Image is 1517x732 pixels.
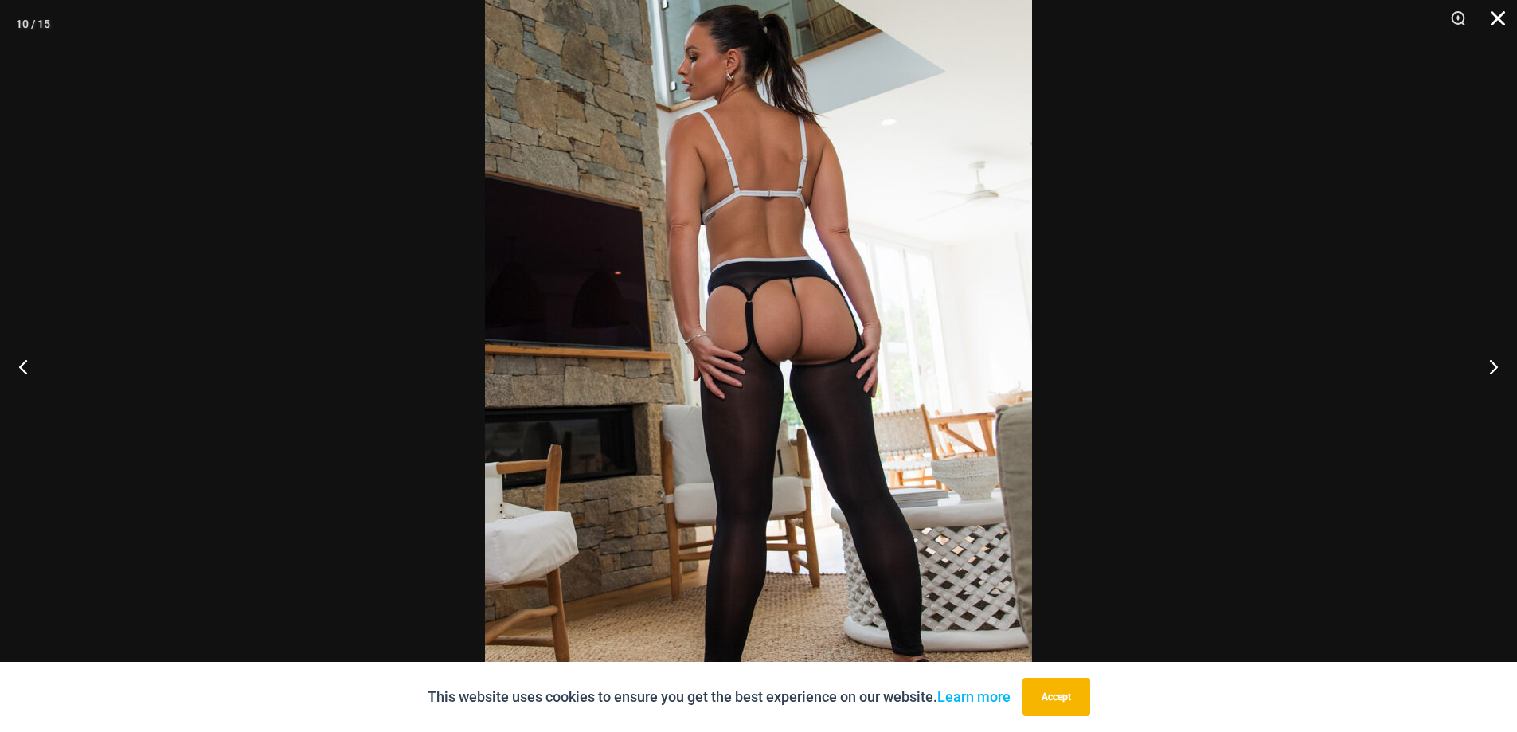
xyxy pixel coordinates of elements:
[1457,327,1517,406] button: Next
[428,685,1011,709] p: This website uses cookies to ensure you get the best experience on our website.
[16,12,50,36] div: 10 / 15
[1022,678,1090,716] button: Accept
[937,688,1011,705] a: Learn more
